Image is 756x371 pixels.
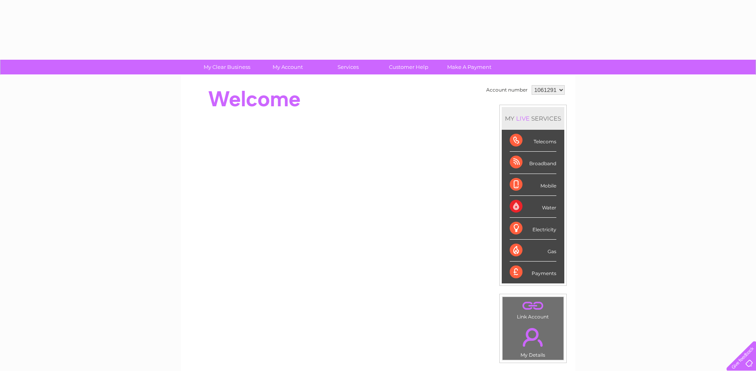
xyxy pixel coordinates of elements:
[514,115,531,122] div: LIVE
[315,60,381,74] a: Services
[510,130,556,152] div: Telecoms
[255,60,320,74] a: My Account
[194,60,260,74] a: My Clear Business
[502,321,564,360] td: My Details
[436,60,502,74] a: Make A Payment
[376,60,442,74] a: Customer Help
[510,262,556,283] div: Payments
[510,218,556,240] div: Electricity
[502,297,564,322] td: Link Account
[505,323,562,351] a: .
[505,299,562,313] a: .
[484,83,530,97] td: Account number
[510,240,556,262] div: Gas
[510,174,556,196] div: Mobile
[502,107,564,130] div: MY SERVICES
[510,152,556,174] div: Broadband
[510,196,556,218] div: Water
